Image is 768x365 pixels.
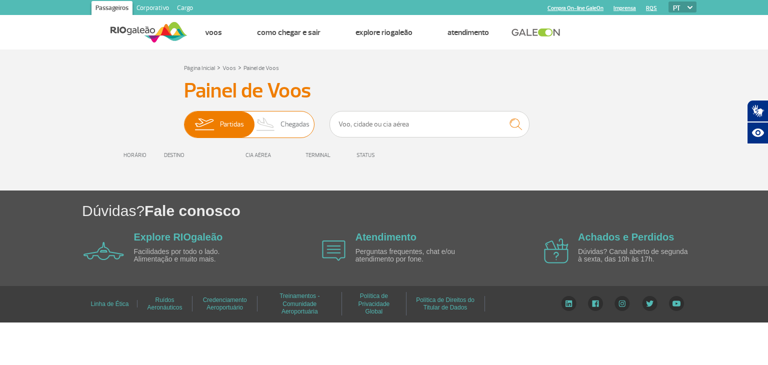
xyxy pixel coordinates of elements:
a: Credenciamento Aeroportuário [203,293,247,314]
a: Corporativo [132,1,173,17]
img: slider-embarque [188,111,220,137]
h3: Painel de Voos [184,78,584,103]
div: STATUS [351,152,433,158]
a: Voos [205,27,222,37]
span: Chegadas [280,111,309,137]
img: YouTube [669,296,684,311]
a: Como chegar e sair [257,27,320,37]
div: HORÁRIO [109,152,164,158]
img: slider-desembarque [251,111,280,137]
a: Ruídos Aeronáuticos [147,293,182,314]
img: airplane icon [544,238,568,263]
a: Atendimento [447,27,489,37]
a: Compra On-line GaleOn [547,5,603,11]
a: RQS [646,5,657,11]
a: Explore RIOgaleão [134,231,223,242]
h1: Dúvidas? [82,200,768,221]
img: Twitter [642,296,657,311]
a: Política de Direitos do Titular de Dados [416,293,474,314]
a: Política de Privacidade Global [358,289,390,318]
img: LinkedIn [561,296,576,311]
p: Perguntas frequentes, chat e/ou atendimento por fone. [355,248,470,263]
div: Plugin de acessibilidade da Hand Talk. [747,100,768,144]
a: Atendimento [355,231,416,242]
a: > [238,61,241,73]
button: Abrir tradutor de língua de sinais. [747,100,768,122]
a: Página Inicial [184,64,215,72]
img: Instagram [614,296,630,311]
img: airplane icon [322,240,345,261]
a: Treinamentos - Comunidade Aeroportuária [279,289,319,318]
button: Abrir recursos assistivos. [747,122,768,144]
span: Fale conosco [144,202,240,219]
img: Facebook [588,296,603,311]
a: Linha de Ética [90,297,128,311]
a: Achados e Perdidos [578,231,674,242]
img: airplane icon [83,242,124,260]
a: Cargo [173,1,197,17]
a: Passageiros [91,1,132,17]
span: Partidas [220,111,244,137]
a: Painel de Voos [243,64,279,72]
div: DESTINO [164,152,237,158]
input: Voo, cidade ou cia aérea [329,111,529,137]
a: Imprensa [613,5,636,11]
a: Explore RIOgaleão [355,27,412,37]
p: Facilidades por todo o lado. Alimentação e muito mais. [134,248,249,263]
a: Voos [222,64,236,72]
div: CIA AÉREA [236,152,286,158]
div: TERMINAL [286,152,351,158]
p: Dúvidas? Canal aberto de segunda à sexta, das 10h às 17h. [578,248,693,263]
a: > [217,61,220,73]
